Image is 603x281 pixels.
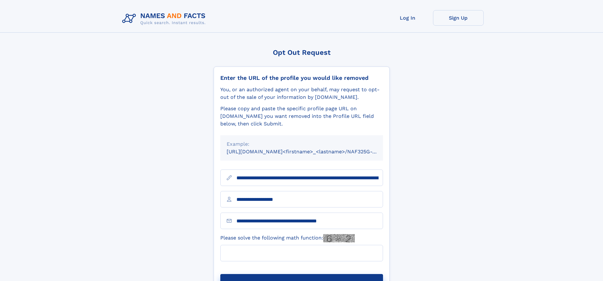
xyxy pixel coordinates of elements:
[220,105,383,128] div: Please copy and paste the specific profile page URL on [DOMAIN_NAME] you want removed into the Pr...
[220,86,383,101] div: You, or an authorized agent on your behalf, may request to opt-out of the sale of your informatio...
[220,234,355,242] label: Please solve the following math function:
[433,10,484,26] a: Sign Up
[220,74,383,81] div: Enter the URL of the profile you would like removed
[214,48,390,56] div: Opt Out Request
[382,10,433,26] a: Log In
[227,140,377,148] div: Example:
[227,149,395,155] small: [URL][DOMAIN_NAME]<firstname>_<lastname>/NAF325G-xxxxxxxx
[120,10,211,27] img: Logo Names and Facts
